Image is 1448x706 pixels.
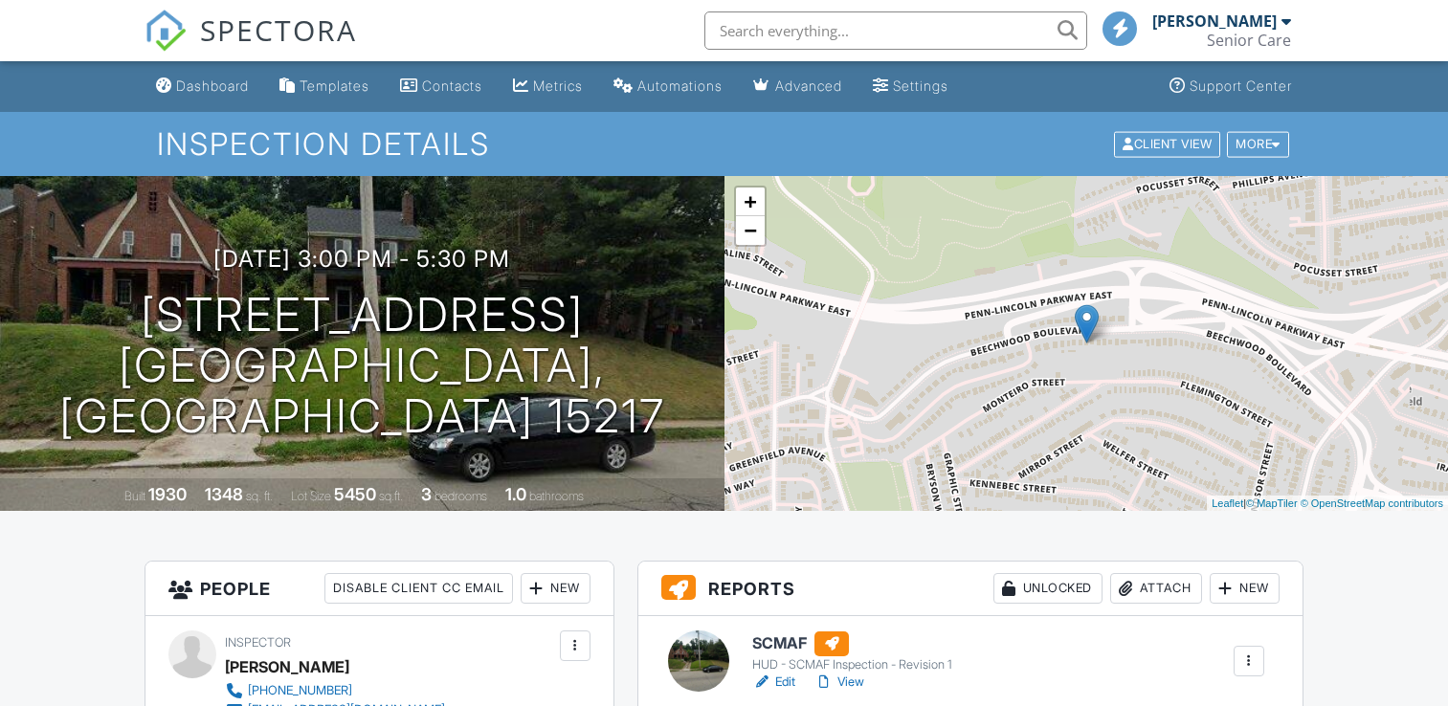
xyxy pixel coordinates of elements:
[775,77,842,94] div: Advanced
[176,77,249,94] div: Dashboard
[291,489,331,503] span: Lot Size
[1190,77,1292,94] div: Support Center
[993,573,1103,604] div: Unlocked
[205,484,243,504] div: 1348
[272,69,377,104] a: Templates
[422,77,482,94] div: Contacts
[145,26,357,66] a: SPECTORA
[638,562,1303,616] h3: Reports
[736,216,765,245] a: Zoom out
[529,489,584,503] span: bathrooms
[1246,497,1298,509] a: © MapTiler
[637,77,723,94] div: Automations
[505,484,526,504] div: 1.0
[752,657,952,673] div: HUD - SCMAF Inspection - Revision 1
[225,635,291,650] span: Inspector
[148,484,187,504] div: 1930
[200,10,357,50] span: SPECTORA
[521,573,590,604] div: New
[704,11,1087,50] input: Search everything...
[606,69,730,104] a: Automations (Basic)
[1301,497,1443,509] a: © OpenStreetMap contributors
[1207,496,1448,512] div: |
[421,484,432,504] div: 3
[752,631,952,656] h6: SCMAF
[505,69,590,104] a: Metrics
[392,69,490,104] a: Contacts
[814,673,864,692] a: View
[31,290,694,441] h1: [STREET_ADDRESS] [GEOGRAPHIC_DATA], [GEOGRAPHIC_DATA] 15217
[1112,136,1225,150] a: Client View
[1210,573,1280,604] div: New
[248,683,352,698] div: [PHONE_NUMBER]
[1227,131,1289,157] div: More
[324,573,513,604] div: Disable Client CC Email
[1207,31,1291,50] div: Senior Care
[746,69,850,104] a: Advanced
[157,127,1291,161] h1: Inspection Details
[736,188,765,216] a: Zoom in
[865,69,956,104] a: Settings
[379,489,403,503] span: sq.ft.
[334,484,376,504] div: 5450
[533,77,583,94] div: Metrics
[225,652,349,681] div: [PERSON_NAME]
[1152,11,1277,31] div: [PERSON_NAME]
[1114,131,1220,157] div: Client View
[1162,69,1300,104] a: Support Center
[124,489,145,503] span: Built
[752,631,952,673] a: SCMAF HUD - SCMAF Inspection - Revision 1
[213,246,510,272] h3: [DATE] 3:00 pm - 5:30 pm
[246,489,273,503] span: sq. ft.
[145,10,187,52] img: The Best Home Inspection Software - Spectora
[1110,573,1202,604] div: Attach
[434,489,487,503] span: bedrooms
[225,681,445,700] a: [PHONE_NUMBER]
[1212,497,1243,509] a: Leaflet
[300,77,369,94] div: Templates
[148,69,256,104] a: Dashboard
[752,673,795,692] a: Edit
[893,77,948,94] div: Settings
[145,562,613,616] h3: People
